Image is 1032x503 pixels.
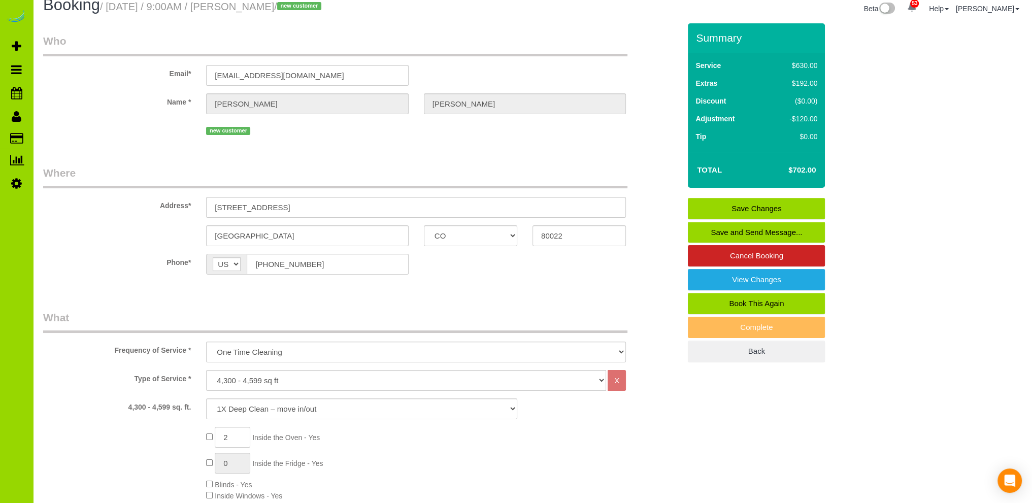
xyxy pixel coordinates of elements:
[206,225,408,246] input: City*
[252,459,323,467] span: Inside the Fridge - Yes
[206,65,408,86] input: Email*
[206,93,408,114] input: First Name*
[864,5,895,13] a: Beta
[36,93,198,107] label: Name *
[252,433,320,442] span: Inside the Oven - Yes
[688,222,825,243] a: Save and Send Message...
[215,492,282,500] span: Inside Windows - Yes
[688,245,825,266] a: Cancel Booking
[688,198,825,219] a: Save Changes
[247,254,408,275] input: Phone*
[43,165,627,188] legend: Where
[695,60,721,71] label: Service
[768,96,817,106] div: ($0.00)
[688,269,825,290] a: View Changes
[215,481,252,489] span: Blinds - Yes
[36,197,198,211] label: Address*
[36,254,198,267] label: Phone*
[695,96,726,106] label: Discount
[688,293,825,314] a: Book This Again
[532,225,626,246] input: Zip Code*
[929,5,949,13] a: Help
[277,2,321,10] span: new customer
[956,5,1019,13] a: [PERSON_NAME]
[36,65,198,79] label: Email*
[768,78,817,88] div: $192.00
[768,60,817,71] div: $630.00
[100,1,324,12] small: / [DATE] / 9:00AM / [PERSON_NAME]
[6,10,26,24] img: Automaid Logo
[688,341,825,362] a: Back
[36,398,198,412] label: 4,300 - 4,599 sq. ft.
[695,114,735,124] label: Adjustment
[36,370,198,384] label: Type of Service *
[768,131,817,142] div: $0.00
[697,165,722,174] strong: Total
[695,131,706,142] label: Tip
[206,127,250,135] span: new customer
[758,166,816,175] h4: $702.00
[878,3,895,16] img: New interface
[695,78,717,88] label: Extras
[43,33,627,56] legend: Who
[36,342,198,355] label: Frequency of Service *
[997,468,1022,493] div: Open Intercom Messenger
[274,1,324,12] span: /
[424,93,626,114] input: Last Name*
[43,310,627,333] legend: What
[696,32,820,44] h3: Summary
[768,114,817,124] div: -$120.00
